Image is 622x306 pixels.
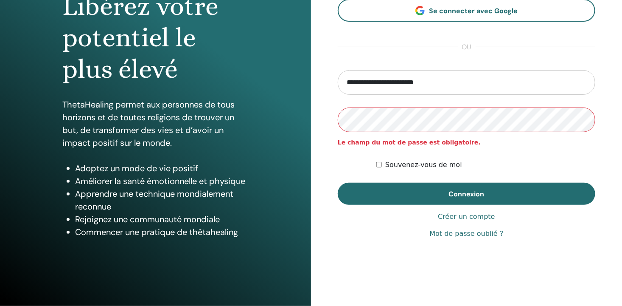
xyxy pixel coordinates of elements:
button: Connexion [338,183,595,205]
strong: Le champ du mot de passe est obligatoire. [338,139,481,146]
li: Améliorer la santé émotionnelle et physique [75,175,249,187]
a: Créer un compte [438,212,495,222]
span: Connexion [449,190,485,198]
span: Se connecter avec Google [429,6,518,15]
li: Rejoignez une communauté mondiale [75,213,249,226]
span: ou [458,42,476,52]
li: Commencer une pratique de thêtahealing [75,226,249,238]
li: Apprendre une technique mondialement reconnue [75,187,249,213]
label: Souvenez-vous de moi [385,160,462,170]
p: ThetaHealing permet aux personnes de tous horizons et de toutes religions de trouver un but, de t... [62,98,249,149]
a: Mot de passe oublié ? [430,229,504,239]
li: Adoptez un mode de vie positif [75,162,249,175]
div: Keep me authenticated indefinitely or until I manually logout [376,160,595,170]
